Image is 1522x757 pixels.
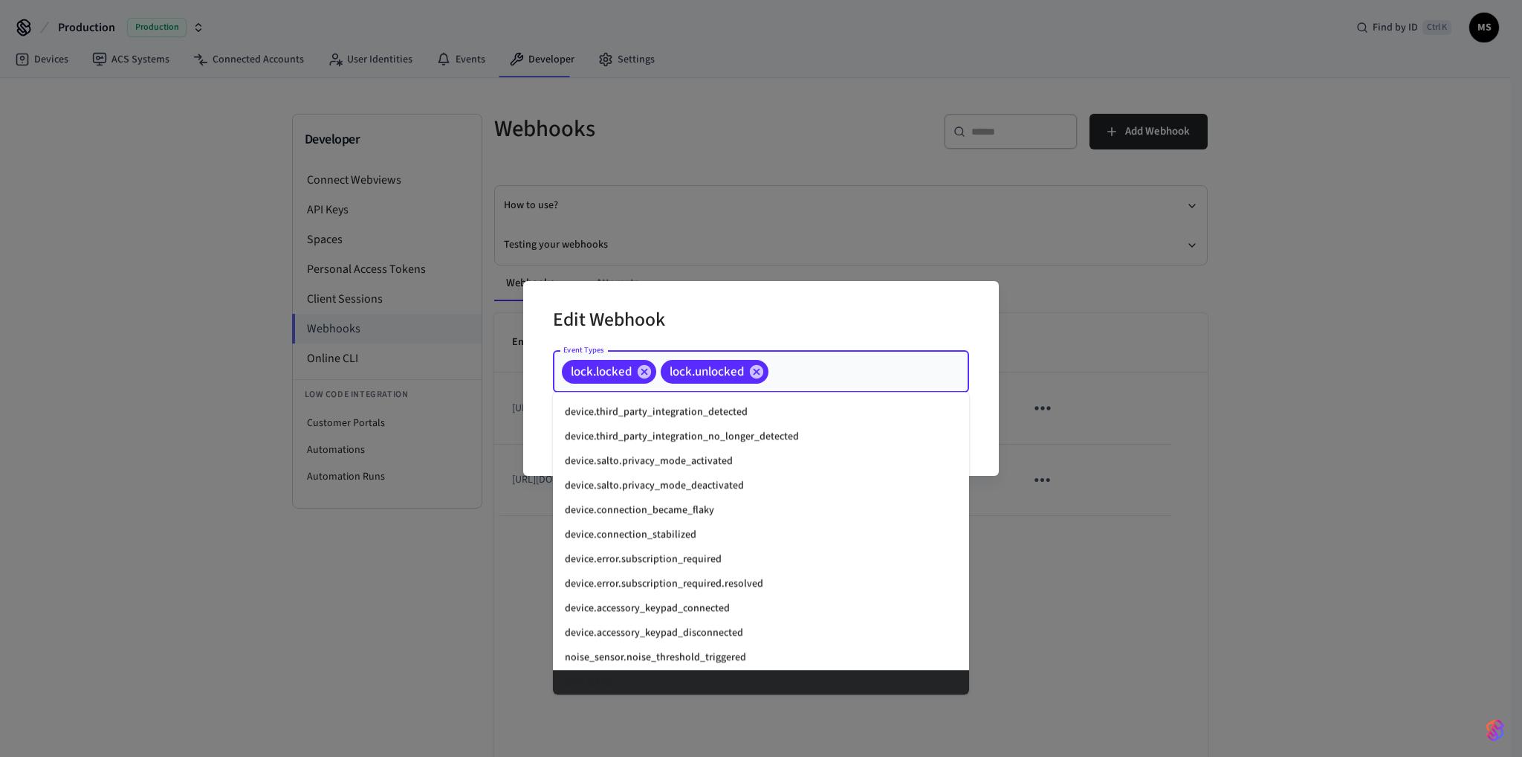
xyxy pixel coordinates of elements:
span: lock.locked [562,364,641,379]
li: device.connection_stabilized [553,523,969,547]
li: device.third_party_integration_detected [553,400,969,425]
img: SeamLogoGradient.69752ec5.svg [1486,718,1504,742]
li: device.salto.privacy_mode_deactivated [553,474,969,498]
span: lock.unlocked [661,364,753,379]
li: lock.locked [553,670,969,695]
li: device.error.subscription_required.resolved [553,572,969,596]
li: device.accessory_keypad_connected [553,596,969,621]
li: device.connection_became_flaky [553,498,969,523]
li: lock.unlocked [553,695,969,719]
li: device.accessory_keypad_disconnected [553,621,969,645]
li: device.third_party_integration_no_longer_detected [553,425,969,449]
div: lock.unlocked [661,360,768,384]
label: Event Types [563,344,604,355]
li: device.salto.privacy_mode_activated [553,449,969,474]
h2: Edit Webhook [553,299,665,344]
div: lock.locked [562,360,656,384]
li: noise_sensor.noise_threshold_triggered [553,645,969,670]
li: device.error.subscription_required [553,547,969,572]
